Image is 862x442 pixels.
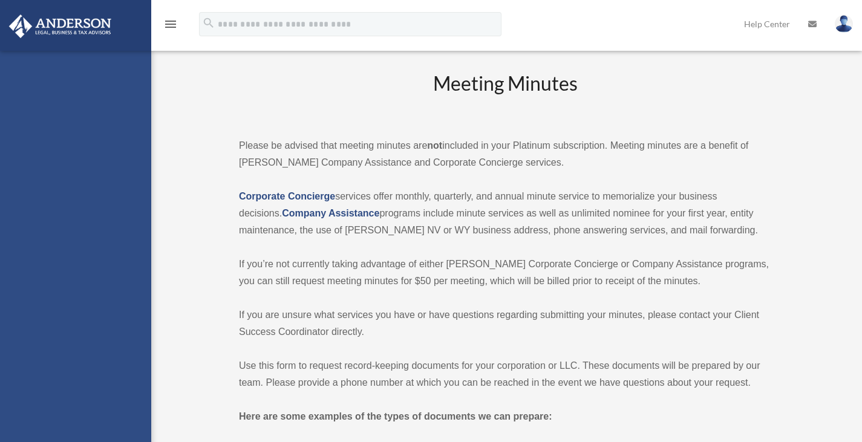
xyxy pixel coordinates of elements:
p: If you’re not currently taking advantage of either [PERSON_NAME] Corporate Concierge or Company A... [239,256,771,290]
i: search [202,16,215,30]
strong: Here are some examples of the types of documents we can prepare: [239,411,552,421]
a: menu [163,21,178,31]
p: If you are unsure what services you have or have questions regarding submitting your minutes, ple... [239,307,771,340]
a: Corporate Concierge [239,191,335,201]
p: Please be advised that meeting minutes are included in your Platinum subscription. Meeting minute... [239,137,771,171]
p: Use this form to request record-keeping documents for your corporation or LLC. These documents wi... [239,357,771,391]
strong: not [427,140,442,151]
a: Company Assistance [282,208,379,218]
i: menu [163,17,178,31]
h2: Meeting Minutes [239,70,771,120]
img: User Pic [835,15,853,33]
img: Anderson Advisors Platinum Portal [5,15,115,38]
p: services offer monthly, quarterly, and annual minute service to memorialize your business decisio... [239,188,771,239]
